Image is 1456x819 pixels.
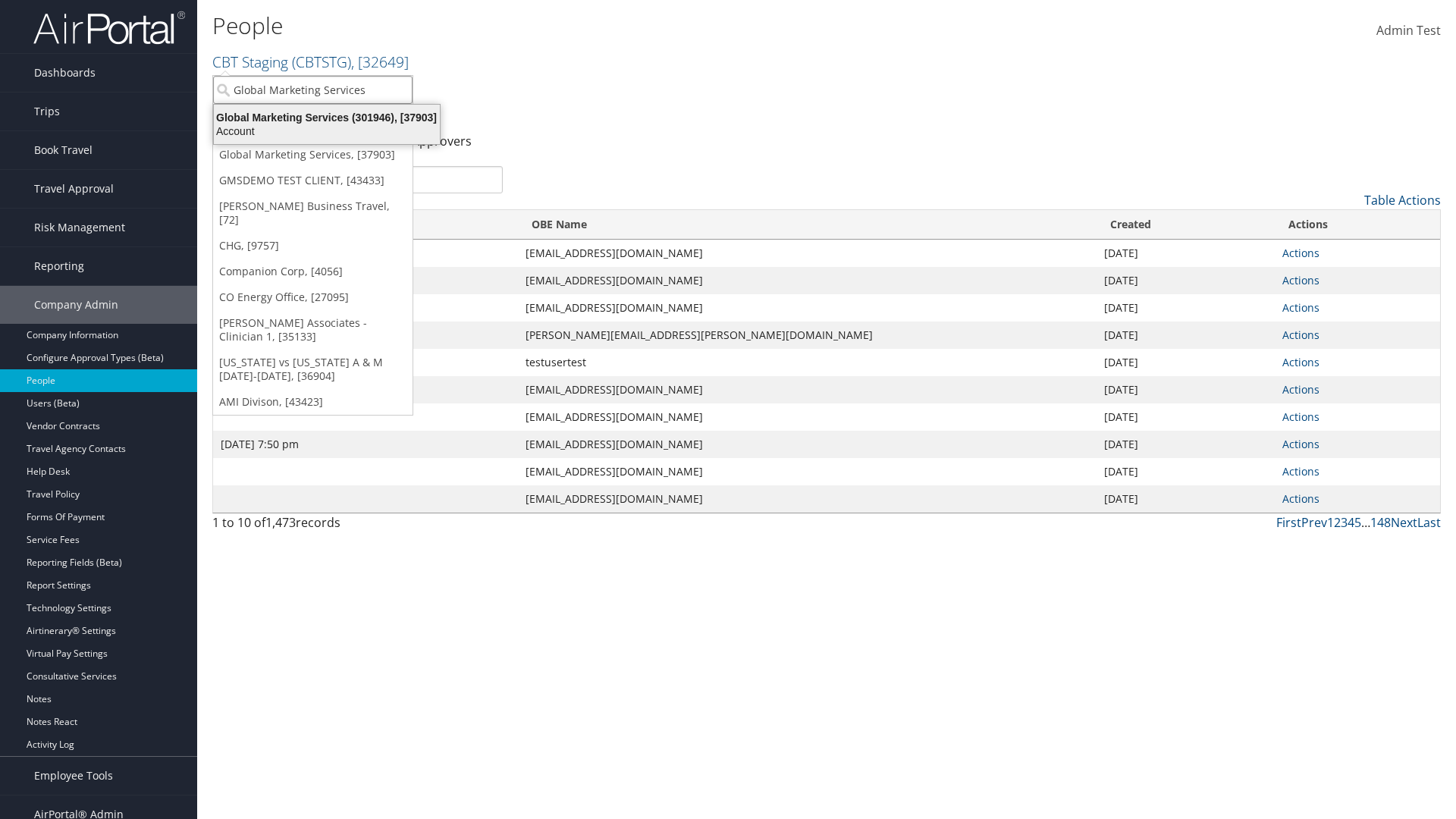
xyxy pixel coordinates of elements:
div: Account [205,124,449,138]
a: CO Energy Office, [27095] [213,284,413,310]
th: Created: activate to sort column ascending [1097,210,1275,240]
a: Next [1391,514,1417,531]
a: Actions [1282,328,1319,342]
td: [DATE] [1097,322,1275,349]
a: Approvers [412,133,472,149]
a: Actions [1282,382,1319,397]
a: Actions [1282,409,1319,424]
a: Actions [1282,300,1319,315]
a: Actions [1282,491,1319,506]
a: Admin Test [1376,8,1441,55]
td: [DATE] [1097,267,1275,294]
td: [DATE] [1097,403,1275,431]
td: [DATE] [1097,376,1275,403]
td: [DATE] [1097,240,1275,267]
div: Global Marketing Services (301946), [37903] [205,111,449,124]
td: [EMAIL_ADDRESS][DOMAIN_NAME] [518,294,1097,322]
td: [PERSON_NAME][EMAIL_ADDRESS][PERSON_NAME][DOMAIN_NAME] [518,322,1097,349]
a: AMI Divison, [43423] [213,389,413,415]
span: … [1361,514,1370,531]
a: 1 [1327,514,1334,531]
a: First [1276,514,1301,531]
a: 3 [1341,514,1348,531]
a: Prev [1301,514,1327,531]
span: Admin Test [1376,22,1441,39]
input: Search Accounts [213,76,413,104]
td: [EMAIL_ADDRESS][DOMAIN_NAME] [518,240,1097,267]
a: Companion Corp, [4056] [213,259,413,284]
td: [EMAIL_ADDRESS][DOMAIN_NAME] [518,431,1097,458]
a: 148 [1370,514,1391,531]
img: airportal-logo.png [33,10,185,45]
div: 1 to 10 of records [212,513,503,539]
a: [PERSON_NAME] Business Travel, [72] [213,193,413,233]
td: [EMAIL_ADDRESS][DOMAIN_NAME] [518,485,1097,513]
a: CHG, [9757] [213,233,413,259]
span: Risk Management [34,209,125,246]
td: [DATE] [1097,485,1275,513]
td: [EMAIL_ADDRESS][DOMAIN_NAME] [518,403,1097,431]
td: [DATE] [1097,458,1275,485]
a: Actions [1282,273,1319,287]
span: Company Admin [34,286,118,324]
span: 1,473 [265,514,296,531]
a: CBT Staging [212,52,409,72]
a: [US_STATE] vs [US_STATE] A & M [DATE]-[DATE], [36904] [213,350,413,389]
h1: People [212,10,1031,42]
a: 4 [1348,514,1354,531]
a: 2 [1334,514,1341,531]
a: 5 [1354,514,1361,531]
td: [EMAIL_ADDRESS][DOMAIN_NAME] [518,458,1097,485]
span: Employee Tools [34,757,113,795]
td: [EMAIL_ADDRESS][DOMAIN_NAME] [518,267,1097,294]
span: , [ 32649 ] [351,52,409,72]
span: Dashboards [34,54,96,92]
span: Book Travel [34,131,93,169]
a: Global Marketing Services, [37903] [213,142,413,168]
a: [PERSON_NAME] Associates - Clinician 1, [35133] [213,310,413,350]
td: [DATE] [1097,349,1275,376]
a: GMSDEMO TEST CLIENT, [43433] [213,168,413,193]
th: Actions [1275,210,1440,240]
a: Actions [1282,246,1319,260]
a: Last [1417,514,1441,531]
a: Actions [1282,437,1319,451]
td: [DATE] [1097,294,1275,322]
td: testusertest [518,349,1097,376]
span: Reporting [34,247,84,285]
th: OBE Name: activate to sort column ascending [518,210,1097,240]
td: [DATE] [1097,431,1275,458]
span: ( CBTSTG ) [292,52,351,72]
span: Trips [34,93,60,130]
a: Actions [1282,355,1319,369]
td: [DATE] 7:50 pm [213,431,518,458]
a: Table Actions [1364,192,1441,209]
a: Actions [1282,464,1319,479]
td: [EMAIL_ADDRESS][DOMAIN_NAME] [518,376,1097,403]
span: Travel Approval [34,170,114,208]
